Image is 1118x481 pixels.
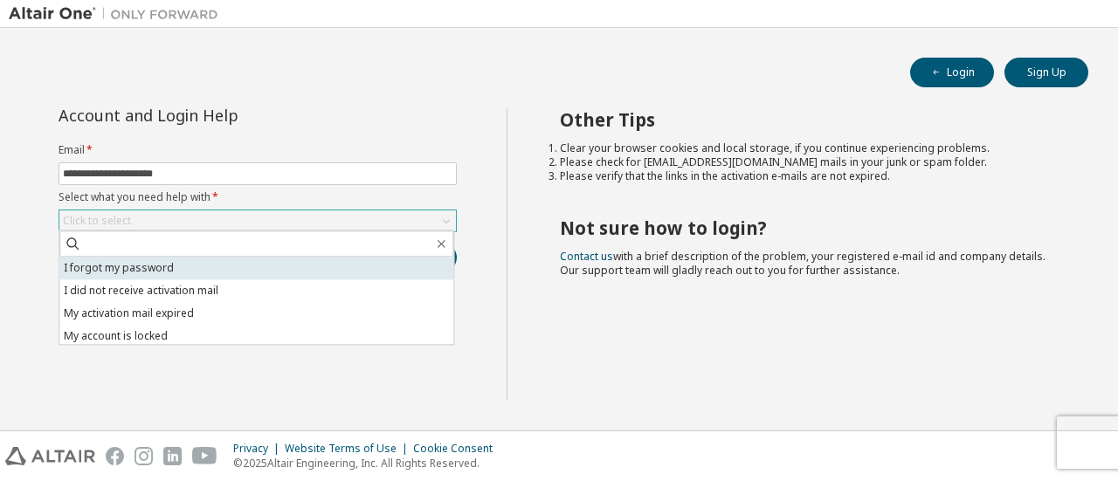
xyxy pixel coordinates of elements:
img: instagram.svg [135,447,153,465]
img: youtube.svg [192,447,217,465]
div: Website Terms of Use [285,442,413,456]
p: © 2025 Altair Engineering, Inc. All Rights Reserved. [233,456,503,471]
li: Please verify that the links in the activation e-mails are not expired. [560,169,1058,183]
h2: Other Tips [560,108,1058,131]
div: Account and Login Help [59,108,377,122]
img: altair_logo.svg [5,447,95,465]
div: Click to select [59,210,456,231]
li: I forgot my password [59,257,453,279]
button: Sign Up [1004,58,1088,87]
div: Privacy [233,442,285,456]
label: Email [59,143,457,157]
img: facebook.svg [106,447,124,465]
li: Clear your browser cookies and local storage, if you continue experiencing problems. [560,141,1058,155]
div: Click to select [63,214,131,228]
label: Select what you need help with [59,190,457,204]
img: Altair One [9,5,227,23]
button: Login [910,58,994,87]
li: Please check for [EMAIL_ADDRESS][DOMAIN_NAME] mails in your junk or spam folder. [560,155,1058,169]
a: Contact us [560,249,613,264]
span: with a brief description of the problem, your registered e-mail id and company details. Our suppo... [560,249,1046,278]
h2: Not sure how to login? [560,216,1058,239]
div: Cookie Consent [413,442,503,456]
img: linkedin.svg [163,447,182,465]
